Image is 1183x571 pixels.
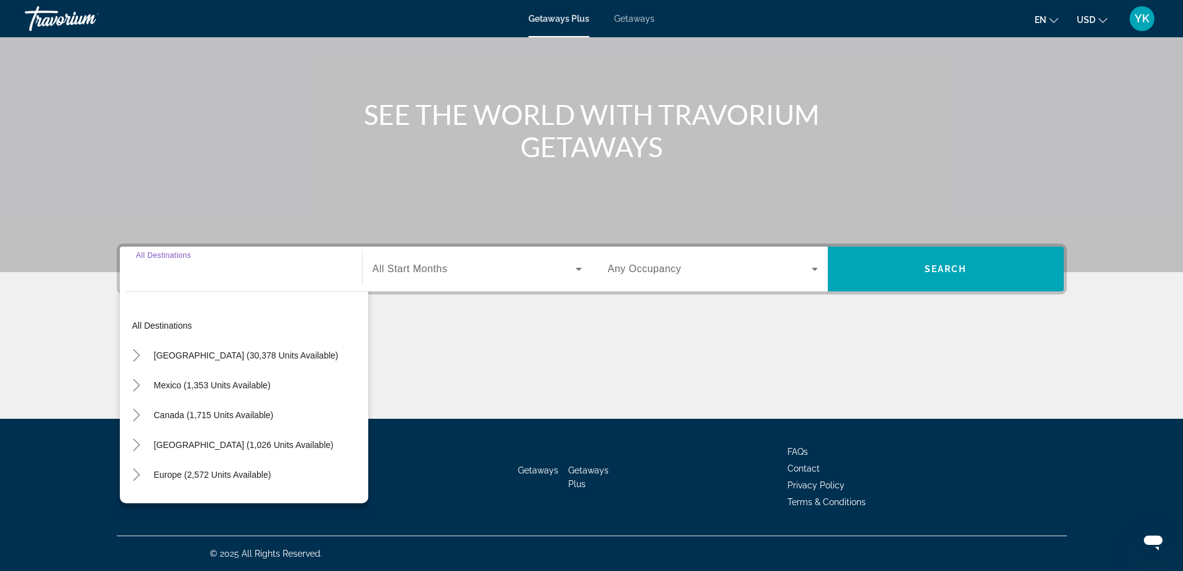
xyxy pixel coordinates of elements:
[787,447,808,457] a: FAQs
[148,434,340,456] button: [GEOGRAPHIC_DATA] (1,026 units available)
[148,464,278,486] button: Europe (2,572 units available)
[1077,11,1107,29] button: Change currency
[518,465,558,475] a: Getaways
[126,404,148,426] button: Toggle Canada (1,715 units available)
[608,263,682,274] span: Any Occupancy
[148,344,345,367] button: [GEOGRAPHIC_DATA] (30,378 units available)
[1035,15,1046,25] span: en
[787,464,820,473] a: Contact
[828,247,1064,291] button: Search
[148,493,333,516] button: [GEOGRAPHIC_DATA] (202 units available)
[25,2,149,35] a: Travorium
[126,434,148,456] button: Toggle Caribbean & Atlantic Islands (1,026 units available)
[126,464,148,486] button: Toggle Europe (2,572 units available)
[154,380,271,390] span: Mexico (1,353 units available)
[126,494,148,516] button: Toggle Australia (202 units available)
[373,263,448,274] span: All Start Months
[210,549,322,559] span: © 2025 All Rights Reserved.
[120,247,1064,291] div: Search widget
[1126,6,1158,32] button: User Menu
[148,374,277,396] button: Mexico (1,353 units available)
[132,321,193,331] span: All destinations
[925,264,967,274] span: Search
[614,14,655,24] a: Getaways
[1035,11,1058,29] button: Change language
[528,14,589,24] a: Getaways Plus
[154,410,274,420] span: Canada (1,715 units available)
[126,345,148,367] button: Toggle United States (30,378 units available)
[154,440,333,450] span: [GEOGRAPHIC_DATA] (1,026 units available)
[126,314,368,337] button: All destinations
[568,465,609,489] a: Getaways Plus
[1077,15,1095,25] span: USD
[154,470,271,480] span: Europe (2,572 units available)
[136,251,191,259] span: All Destinations
[126,375,148,396] button: Toggle Mexico (1,353 units available)
[787,480,845,490] a: Privacy Policy
[359,98,825,163] h1: SEE THE WORLD WITH TRAVORIUM GETAWAYS
[1135,12,1149,25] span: YK
[787,497,866,507] a: Terms & Conditions
[154,350,338,360] span: [GEOGRAPHIC_DATA] (30,378 units available)
[1133,521,1173,561] iframe: Button to launch messaging window
[148,404,280,426] button: Canada (1,715 units available)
